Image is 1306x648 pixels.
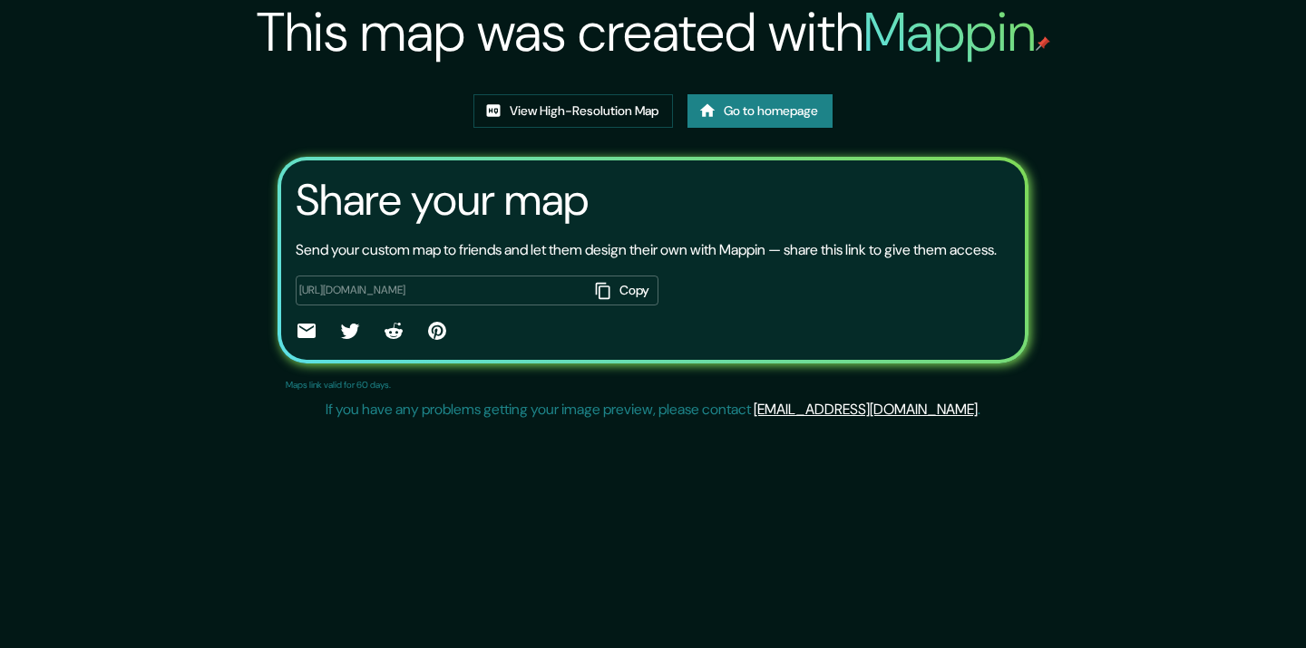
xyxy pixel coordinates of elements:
[1036,36,1050,51] img: mappin-pin
[1145,577,1286,628] iframe: Help widget launcher
[473,94,673,128] a: View High-Resolution Map
[296,239,997,261] p: Send your custom map to friends and let them design their own with Mappin — share this link to gi...
[326,399,980,421] p: If you have any problems getting your image preview, please contact .
[286,378,391,392] p: Maps link valid for 60 days.
[296,175,589,226] h3: Share your map
[588,276,658,305] button: Copy
[687,94,833,128] a: Go to homepage
[754,400,978,419] a: [EMAIL_ADDRESS][DOMAIN_NAME]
